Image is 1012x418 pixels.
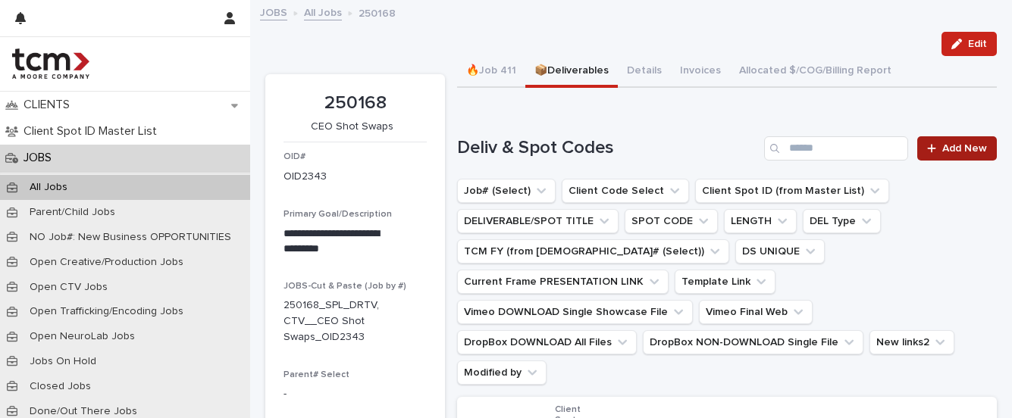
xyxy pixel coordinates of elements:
[12,48,89,79] img: 4hMmSqQkux38exxPVZHQ
[457,179,556,203] button: Job# (Select)
[284,92,427,114] p: 250168
[260,3,287,20] a: JOBS
[284,370,349,379] span: Parent# Select
[17,256,196,269] p: Open Creative/Production Jobs
[457,137,758,159] h1: Deliv & Spot Codes
[869,330,954,354] button: New links2
[284,282,406,291] span: JOBS-Cut & Paste (Job by #)
[17,206,127,219] p: Parent/Child Jobs
[359,4,396,20] p: 250168
[735,239,825,264] button: DS UNIQUE
[643,330,863,354] button: DropBox NON-DOWNLOAD Single File
[764,136,908,161] input: Search
[17,405,149,418] p: Done/Out There Jobs
[562,179,689,203] button: Client Code Select
[618,56,671,88] button: Details
[17,231,243,244] p: NO Job#: New Business OPPORTUNITIES
[724,209,797,233] button: LENGTH
[699,300,813,324] button: Vimeo Final Web
[284,169,327,185] p: OID2343
[730,56,901,88] button: Allocated $/COG/Billing Report
[17,281,120,294] p: Open CTV Jobs
[525,56,618,88] button: 📦Deliverables
[457,300,693,324] button: Vimeo DOWNLOAD Single Showcase File
[917,136,997,161] a: Add New
[284,386,427,402] p: -
[284,298,390,345] p: 250168_SPL_DRTV, CTV__CEO Shot Swaps_OID2343
[284,210,392,219] span: Primary Goal/Description
[17,305,196,318] p: Open Trafficking/Encoding Jobs
[695,179,889,203] button: Client Spot ID (from Master List)
[457,56,525,88] button: 🔥Job 411
[17,330,147,343] p: Open NeuroLab Jobs
[675,270,775,294] button: Template Link
[671,56,730,88] button: Invoices
[457,209,619,233] button: DELIVERABLE/SPOT TITLE
[17,181,80,194] p: All Jobs
[968,39,987,49] span: Edit
[17,124,169,139] p: Client Spot ID Master List
[803,209,881,233] button: DEL Type
[457,270,669,294] button: Current Frame PRESENTATION LINK
[457,330,637,354] button: DropBox DOWNLOAD All Files
[942,32,997,56] button: Edit
[942,143,987,154] span: Add New
[304,3,342,20] a: All Jobs
[625,209,718,233] button: SPOT CODE
[17,380,103,393] p: Closed Jobs
[284,120,421,133] p: CEO Shot Swaps
[457,360,547,385] button: Modified by
[17,355,108,368] p: Jobs On Hold
[284,152,305,161] span: OID#
[457,239,729,264] button: TCM FY (from Job# (Select))
[17,98,82,112] p: CLIENTS
[17,151,64,165] p: JOBS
